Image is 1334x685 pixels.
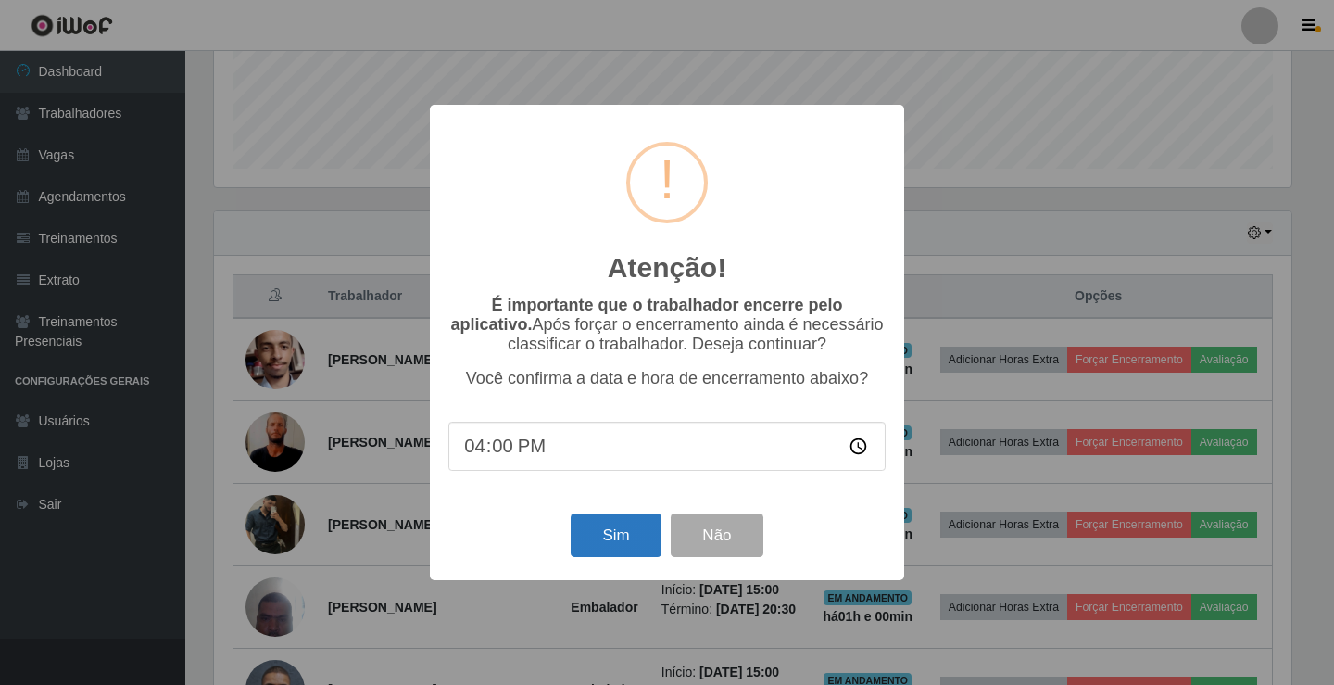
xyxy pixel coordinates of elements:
[448,296,886,354] p: Após forçar o encerramento ainda é necessário classificar o trabalhador. Deseja continuar?
[450,296,842,334] b: É importante que o trabalhador encerre pelo aplicativo.
[448,369,886,388] p: Você confirma a data e hora de encerramento abaixo?
[571,514,661,557] button: Sim
[671,514,762,557] button: Não
[608,251,726,285] h2: Atenção!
